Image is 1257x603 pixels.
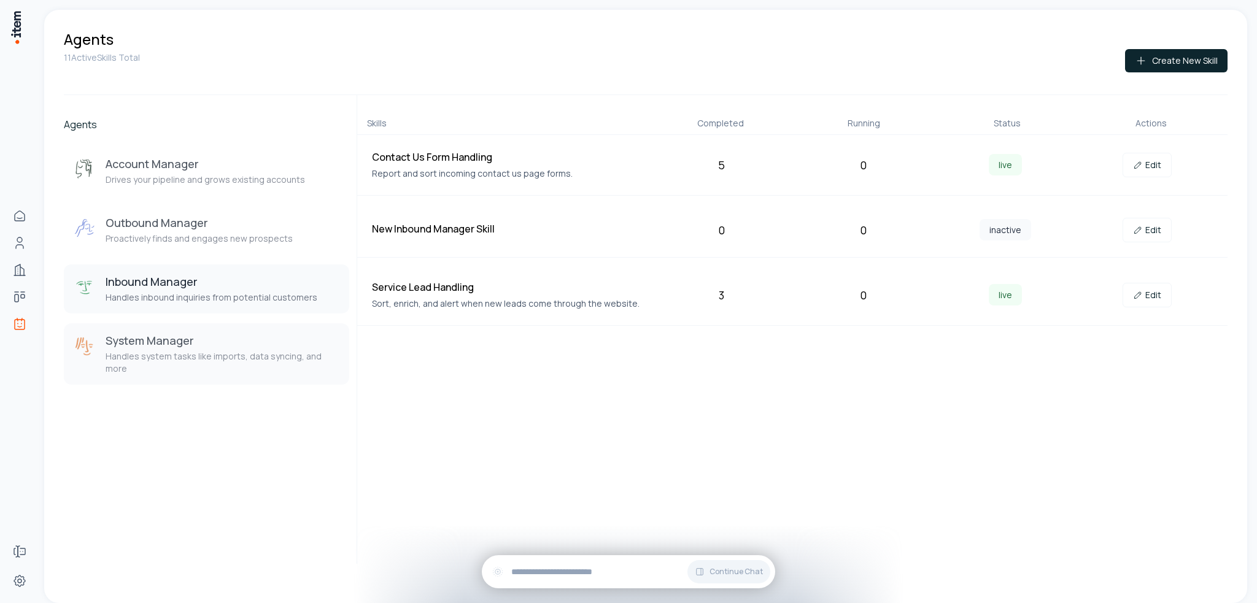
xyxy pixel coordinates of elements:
[74,277,96,299] img: Inbound Manager
[106,291,317,304] p: Handles inbound inquiries from potential customers
[64,117,349,132] h2: Agents
[64,52,140,64] p: 11 Active Skills Total
[797,117,931,129] div: Running
[74,218,96,240] img: Outbound Manager
[74,159,96,181] img: Account Manager
[64,205,349,255] button: Outbound ManagerOutbound ManagerProactively finds and engages new prospects
[106,333,339,348] h3: System Manager
[7,569,32,593] a: Settings
[687,560,770,583] button: Continue Chat
[989,154,1022,175] span: live
[106,350,339,375] p: Handles system tasks like imports, data syncing, and more
[106,232,293,245] p: Proactively finds and engages new prospects
[797,286,929,304] div: 0
[482,555,775,588] div: Continue Chat
[1084,117,1218,129] div: Actions
[64,323,349,385] button: System ManagerSystem ManagerHandles system tasks like imports, data syncing, and more
[7,539,32,564] a: Forms
[7,258,32,282] a: Companies
[656,221,787,239] div: 0
[7,204,32,228] a: Home
[64,264,349,313] button: Inbound ManagerInbound ManagerHandles inbound inquiries from potential customers
[1123,153,1172,177] a: Edit
[10,10,22,45] img: Item Brain Logo
[367,117,644,129] div: Skills
[7,231,32,255] a: Contacts
[106,215,293,230] h3: Outbound Manager
[64,29,114,49] h1: Agents
[656,156,787,174] div: 5
[106,174,305,186] p: Drives your pipeline and grows existing accounts
[372,150,646,164] h4: Contact Us Form Handling
[106,274,317,289] h3: Inbound Manager
[372,167,646,180] p: Report and sort incoming contact us page forms.
[654,117,787,129] div: Completed
[797,156,929,174] div: 0
[7,312,32,336] a: Agents
[7,285,32,309] a: deals
[989,284,1022,305] span: live
[1125,49,1228,72] button: Create New Skill
[656,286,787,304] div: 3
[372,297,646,310] p: Sort, enrich, and alert when new leads come through the website.
[710,567,763,577] span: Continue Chat
[372,280,646,294] h4: Service Lead Handling
[74,336,96,358] img: System Manager
[372,221,646,236] h4: New Inbound Manager Skill
[980,219,1031,240] span: inactive
[1123,283,1172,307] a: Edit
[941,117,1075,129] div: Status
[64,147,349,196] button: Account ManagerAccount ManagerDrives your pipeline and grows existing accounts
[106,156,305,171] h3: Account Manager
[1123,218,1172,242] a: Edit
[797,221,929,239] div: 0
